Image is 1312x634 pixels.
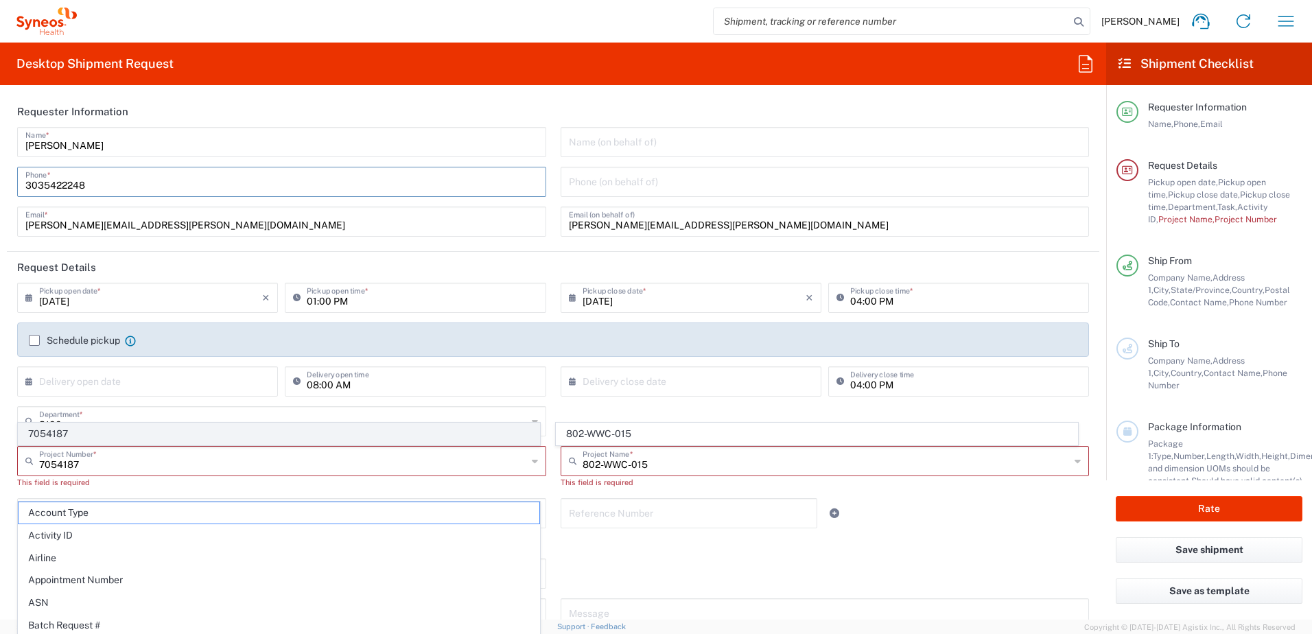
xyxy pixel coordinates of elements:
div: This field is required [561,476,1090,489]
div: This field is required [17,476,546,489]
span: Name, [1148,119,1173,129]
span: 7054187 [19,423,539,445]
span: Phone, [1173,119,1200,129]
label: Schedule pickup [29,335,120,346]
span: Task, [1217,202,1237,212]
span: Pickup close date, [1168,189,1240,200]
h2: Desktop Shipment Request [16,56,174,72]
h2: Request Details [17,261,96,274]
span: Contact Name, [1170,297,1229,307]
span: Activity ID [19,525,539,546]
span: Should have valid content(s) [1191,475,1302,486]
span: State/Province, [1171,285,1232,295]
a: Feedback [591,622,626,631]
span: Phone Number [1229,297,1287,307]
span: Length, [1206,451,1236,461]
span: Type, [1153,451,1173,461]
span: [PERSON_NAME] [1101,15,1180,27]
a: Support [557,622,591,631]
span: Department, [1168,202,1217,212]
h2: Requester Information [17,105,128,119]
span: Requester Information [1148,102,1247,113]
span: Project Name, [1158,214,1215,224]
span: Country, [1171,368,1204,378]
span: Country, [1232,285,1265,295]
span: Account Type [19,502,539,524]
span: Appointment Number [19,570,539,591]
span: Request Details [1148,160,1217,171]
button: Save as template [1116,578,1302,604]
span: Ship To [1148,338,1180,349]
span: Company Name, [1148,355,1213,366]
span: Ship From [1148,255,1192,266]
span: Email [1200,119,1223,129]
button: Save shipment [1116,537,1302,563]
span: Copyright © [DATE]-[DATE] Agistix Inc., All Rights Reserved [1084,621,1296,633]
span: Company Name, [1148,272,1213,283]
button: Rate [1116,496,1302,521]
span: 802-WWC-015 [557,423,1077,445]
span: Project Number [1215,214,1277,224]
span: Server: 2025.18.0-daa1fe12ee7 [16,623,176,631]
span: ASN [19,592,539,613]
span: Number, [1173,451,1206,461]
span: Airline [19,548,539,569]
span: City, [1153,368,1171,378]
i: × [262,287,270,309]
span: City, [1153,285,1171,295]
span: Package 1: [1148,438,1183,461]
span: Contact Name, [1204,368,1263,378]
i: × [806,287,813,309]
span: Package Information [1148,421,1241,432]
a: Add Reference [825,504,844,523]
span: Width, [1236,451,1261,461]
span: Height, [1261,451,1290,461]
h2: Shipment Checklist [1118,56,1254,72]
input: Shipment, tracking or reference number [714,8,1069,34]
span: Pickup open date, [1148,177,1218,187]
